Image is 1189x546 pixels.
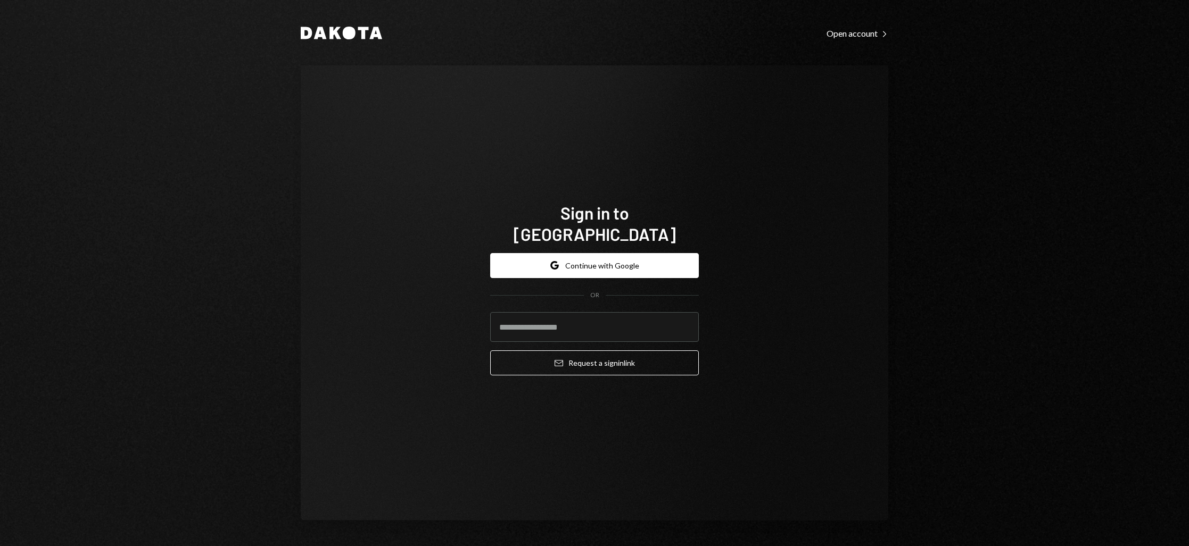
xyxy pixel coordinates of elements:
[490,253,699,278] button: Continue with Google
[490,202,699,245] h1: Sign in to [GEOGRAPHIC_DATA]
[827,27,888,39] a: Open account
[590,291,599,300] div: OR
[490,350,699,375] button: Request a signinlink
[827,28,888,39] div: Open account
